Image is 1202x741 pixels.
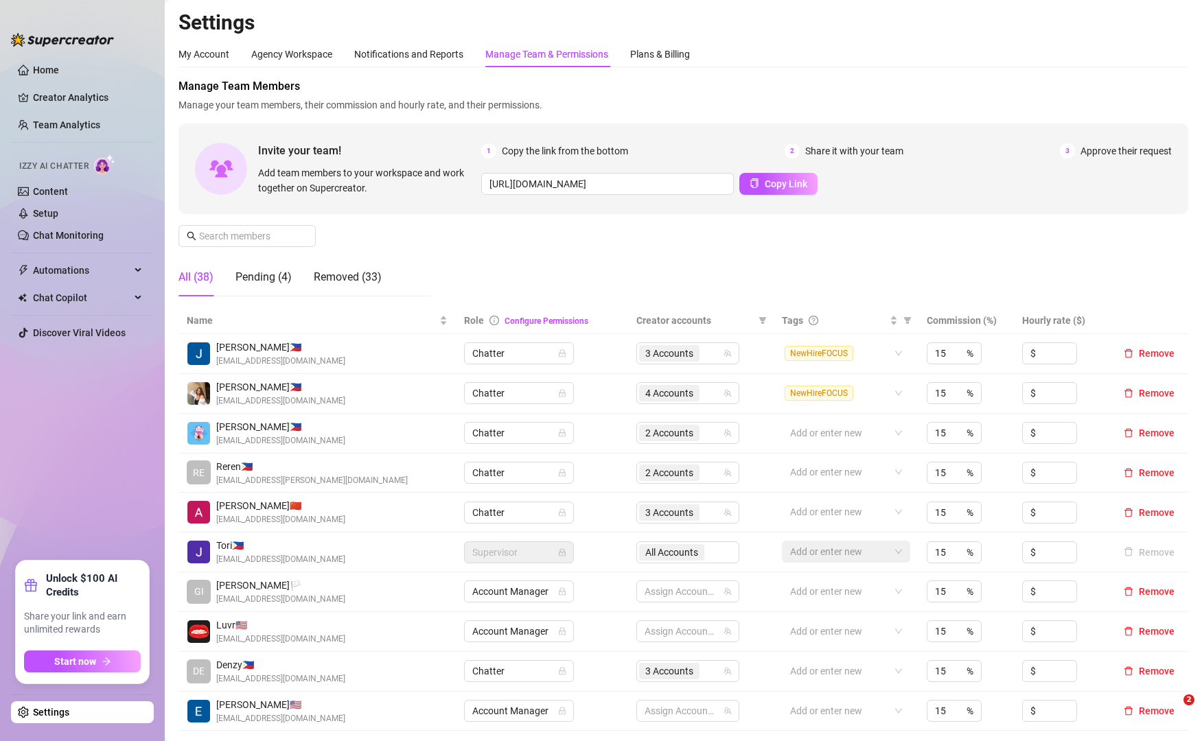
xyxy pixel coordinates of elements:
[178,78,1188,95] span: Manage Team Members
[216,553,345,566] span: [EMAIL_ADDRESS][DOMAIN_NAME]
[187,422,210,445] img: yen mejica
[489,316,499,325] span: info-circle
[558,707,566,715] span: lock
[639,464,700,481] span: 2 Accounts
[724,587,732,596] span: team
[645,425,693,440] span: 2 Accounts
[782,313,803,328] span: Tags
[187,313,437,328] span: Name
[472,542,566,563] span: Supervisor
[187,541,210,563] img: Tori
[216,697,345,712] span: [PERSON_NAME] 🇺🇸
[193,465,205,480] span: RE
[472,701,566,721] span: Account Manager
[759,316,767,325] span: filter
[216,395,345,408] span: [EMAIL_ADDRESS][DOMAIN_NAME]
[645,346,693,361] span: 3 Accounts
[178,307,456,334] th: Name
[472,423,566,443] span: Chatter
[187,620,210,643] img: Luvr
[33,327,126,338] a: Discover Viral Videos
[724,429,732,437] span: team
[258,165,476,196] span: Add team members to your workspace and work together on Supercreator.
[187,382,210,405] img: Dennise Cantimbuhan
[216,513,345,526] span: [EMAIL_ADDRESS][DOMAIN_NAME]
[639,385,700,401] span: 4 Accounts
[251,47,332,62] div: Agency Workspace
[472,621,566,642] span: Account Manager
[193,663,205,679] span: DE
[1118,623,1180,639] button: Remove
[94,154,115,174] img: AI Chatter
[724,707,732,715] span: team
[46,572,141,599] strong: Unlock $100 AI Credits
[630,47,690,62] div: Plans & Billing
[1014,307,1110,334] th: Hourly rate ($)
[485,47,608,62] div: Manage Team & Permissions
[1155,694,1188,727] iframe: Intercom live chat
[639,345,700,362] span: 3 Accounts
[54,656,96,667] span: Start now
[216,498,345,513] span: [PERSON_NAME] 🇨🇳
[11,33,114,47] img: logo-BBDzfeDw.svg
[178,47,229,62] div: My Account
[805,143,903,158] span: Share it with your team
[199,228,297,244] input: Search members
[1139,427,1175,438] span: Remove
[1118,663,1180,679] button: Remove
[1139,467,1175,478] span: Remove
[639,663,700,679] span: 3 Accounts
[33,287,130,309] span: Chat Copilot
[235,269,292,285] div: Pending (4)
[354,47,463,62] div: Notifications and Reports
[636,313,754,328] span: Creator accounts
[1124,706,1133,716] span: delete
[639,504,700,521] span: 3 Accounts
[1124,508,1133,517] span: delete
[765,178,807,189] span: Copy Link
[216,419,345,434] span: [PERSON_NAME] 🇵🇭
[33,259,130,281] span: Automations
[33,186,68,197] a: Content
[216,474,408,487] span: [EMAIL_ADDRESS][PERSON_NAME][DOMAIN_NAME]
[724,469,732,477] span: team
[1139,348,1175,359] span: Remove
[1183,694,1194,705] span: 2
[216,593,345,606] span: [EMAIL_ADDRESS][DOMAIN_NAME]
[1139,507,1175,518] span: Remove
[472,661,566,681] span: Chatter
[187,501,210,524] img: Albert
[33,230,104,241] a: Chat Monitoring
[472,383,566,403] span: Chatter
[785,346,853,361] span: NewHireFOCUS
[216,657,345,672] span: Denzy 🇵🇭
[1139,626,1175,637] span: Remove
[724,627,732,635] span: team
[1124,468,1133,478] span: delete
[216,712,345,725] span: [EMAIL_ADDRESS][DOMAIN_NAME]
[558,548,566,556] span: lock
[187,231,196,241] span: search
[645,663,693,679] span: 3 Accounts
[1118,385,1180,401] button: Remove
[1124,349,1133,358] span: delete
[1124,388,1133,398] span: delete
[33,208,58,219] a: Setup
[1124,626,1133,636] span: delete
[505,316,588,326] a: Configure Permissions
[178,10,1188,36] h2: Settings
[216,340,345,355] span: [PERSON_NAME] 🇵🇭
[33,119,100,130] a: Team Analytics
[756,310,770,331] span: filter
[502,143,628,158] span: Copy the link from the bottom
[558,349,566,357] span: lock
[1060,143,1075,158] span: 3
[258,142,481,159] span: Invite your team!
[918,307,1015,334] th: Commission (%)
[18,293,27,303] img: Chat Copilot
[645,465,693,480] span: 2 Accounts
[558,508,566,517] span: lock
[901,310,914,331] span: filter
[178,269,213,285] div: All (38)
[472,343,566,364] span: Chatter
